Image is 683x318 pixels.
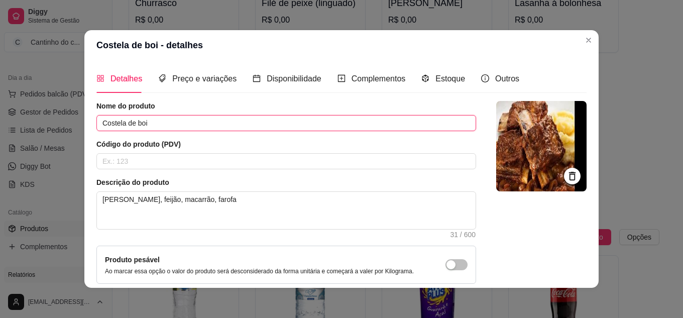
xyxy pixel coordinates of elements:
[96,74,104,82] span: appstore
[352,74,406,83] span: Complementos
[337,74,346,82] span: plus-square
[96,101,476,111] article: Nome do produto
[96,115,476,131] input: Ex.: Hamburguer de costela
[105,256,160,264] label: Produto pesável
[96,139,476,149] article: Código do produto (PDV)
[110,74,142,83] span: Detalhes
[172,74,237,83] span: Preço e variações
[158,74,166,82] span: tags
[96,177,476,187] article: Descrição do produto
[84,30,599,60] header: Costela de boi - detalhes
[97,192,476,229] textarea: [PERSON_NAME], feijão, macarrão, farofa
[581,32,597,48] button: Close
[495,74,519,83] span: Outros
[96,153,476,169] input: Ex.: 123
[496,101,587,191] img: logo da loja
[481,74,489,82] span: info-circle
[105,267,414,275] p: Ao marcar essa opção o valor do produto será desconsiderado da forma unitária e começará a valer ...
[267,74,321,83] span: Disponibilidade
[435,74,465,83] span: Estoque
[253,74,261,82] span: calendar
[421,74,429,82] span: code-sandbox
